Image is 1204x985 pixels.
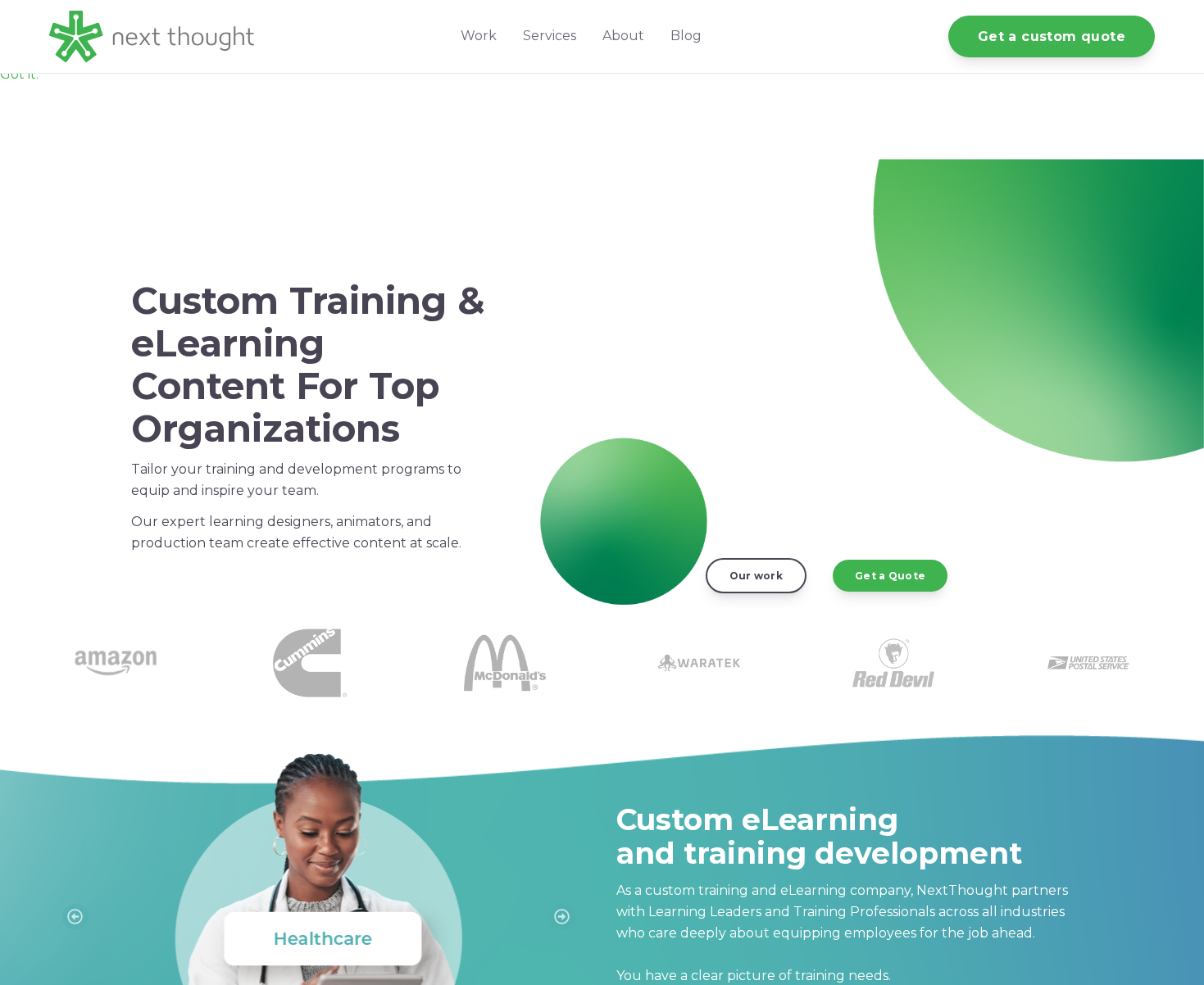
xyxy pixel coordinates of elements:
img: USPS [1047,622,1129,704]
a: Get a Quote [833,560,947,591]
span: Custom eLearning and training development [616,801,1022,871]
iframe: NextThought Reel [575,266,1067,542]
p: Tailor your training and development programs to equip and inspire your team. [131,459,485,502]
img: Cummins [273,626,347,700]
h1: Custom Training & eLearning Content For Top Organizations [131,279,485,449]
button: Next slide [548,904,575,930]
button: Go to last slide [62,904,89,930]
img: amazon-1 [75,622,157,704]
img: Waratek logo [658,622,740,704]
p: Our expert learning designers, animators, and production team create effective content at scale. [131,511,485,554]
img: Red Devil [852,622,934,704]
img: McDonalds 1 [464,622,546,704]
a: Our work [706,558,806,592]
